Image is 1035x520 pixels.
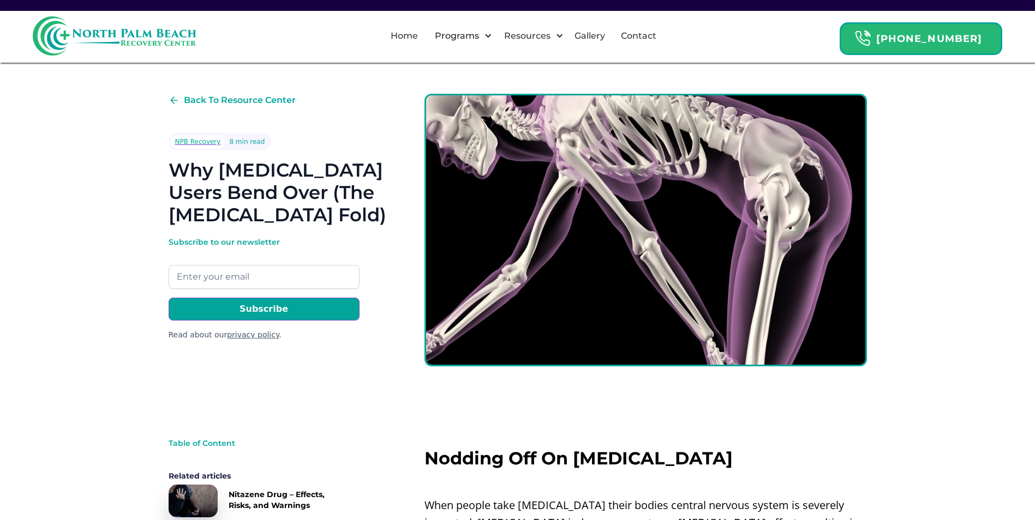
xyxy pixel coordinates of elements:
a: Header Calendar Icons[PHONE_NUMBER] [840,17,1002,55]
a: Home [384,19,424,53]
p: ‍ [424,474,867,491]
div: Resources [501,29,553,43]
a: Contact [614,19,663,53]
div: Subscribe to our newsletter [169,237,360,247]
div: Nitazene Drug – Effects, Risks, and Warnings [229,489,343,511]
a: Nitazene Drug – Effects, Risks, and Warnings [169,485,343,517]
input: Subscribe [169,298,360,321]
div: NPB Recovery [175,136,221,147]
a: Gallery [568,19,612,53]
div: Related articles [169,470,343,481]
div: Read about our . [169,329,360,341]
h1: Why [MEDICAL_DATA] Users Bend Over (The [MEDICAL_DATA] Fold) [169,159,390,226]
div: Table of Content [169,438,343,449]
input: Enter your email [169,265,360,289]
a: Back To Resource Center [169,94,296,107]
a: privacy policy [227,330,279,339]
img: Header Calendar Icons [854,30,871,47]
h2: Nodding Off On [MEDICAL_DATA] [424,449,867,468]
strong: [PHONE_NUMBER] [876,33,982,45]
div: 8 min read [229,136,265,147]
div: Back To Resource Center [184,94,296,107]
div: Programs [432,29,482,43]
a: NPB Recovery [171,135,225,148]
